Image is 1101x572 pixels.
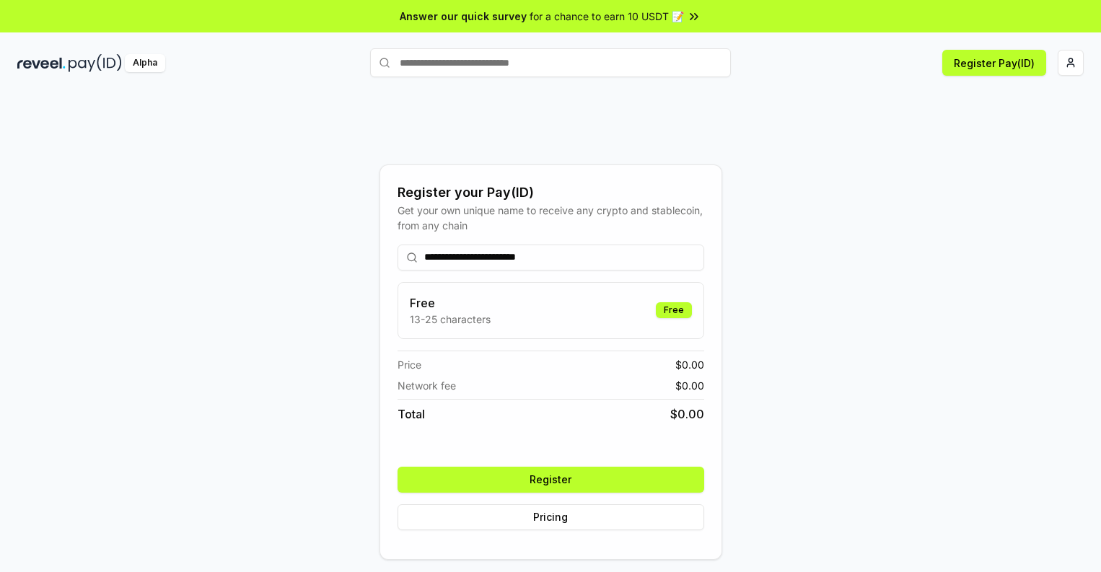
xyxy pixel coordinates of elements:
[398,405,425,423] span: Total
[675,378,704,393] span: $ 0.00
[398,182,704,203] div: Register your Pay(ID)
[398,357,421,372] span: Price
[398,203,704,233] div: Get your own unique name to receive any crypto and stablecoin, from any chain
[398,378,456,393] span: Network fee
[398,504,704,530] button: Pricing
[410,312,491,327] p: 13-25 characters
[670,405,704,423] span: $ 0.00
[942,50,1046,76] button: Register Pay(ID)
[675,357,704,372] span: $ 0.00
[398,467,704,493] button: Register
[410,294,491,312] h3: Free
[17,54,66,72] img: reveel_dark
[400,9,527,24] span: Answer our quick survey
[656,302,692,318] div: Free
[125,54,165,72] div: Alpha
[530,9,684,24] span: for a chance to earn 10 USDT 📝
[69,54,122,72] img: pay_id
